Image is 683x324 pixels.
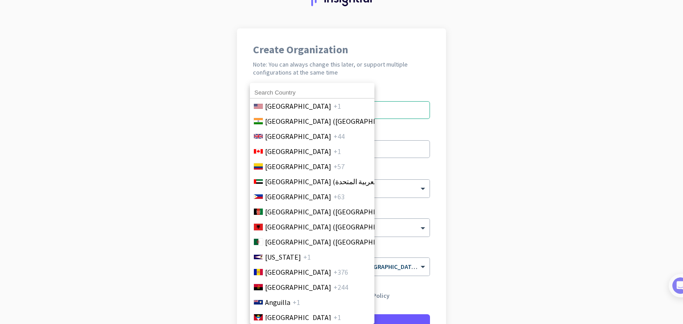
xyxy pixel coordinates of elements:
span: +57 [333,161,345,172]
span: [US_STATE] [265,252,301,262]
span: [GEOGRAPHIC_DATA] (‫[GEOGRAPHIC_DATA]‬‎) [265,237,404,247]
span: +1 [303,252,311,262]
span: +1 [333,146,341,157]
span: [GEOGRAPHIC_DATA] [265,191,331,202]
span: [GEOGRAPHIC_DATA] [265,146,331,157]
span: [GEOGRAPHIC_DATA] [265,131,331,142]
span: [GEOGRAPHIC_DATA] ([GEOGRAPHIC_DATA]) [265,221,404,232]
span: [GEOGRAPHIC_DATA] (‫[GEOGRAPHIC_DATA]‬‎) [265,206,404,217]
span: [GEOGRAPHIC_DATA] ([GEOGRAPHIC_DATA]) [265,116,404,126]
span: +44 [333,131,345,142]
span: [GEOGRAPHIC_DATA] [265,267,331,277]
span: +244 [333,282,348,292]
span: +376 [333,267,348,277]
span: +1 [293,297,300,308]
input: Search Country [250,87,374,99]
span: [GEOGRAPHIC_DATA] [265,312,331,323]
span: +1 [333,101,341,111]
span: +1 [333,312,341,323]
span: Anguilla [265,297,290,308]
span: +63 [333,191,345,202]
span: [GEOGRAPHIC_DATA] (‫الإمارات العربية المتحدة‬‎) [265,176,406,187]
span: [GEOGRAPHIC_DATA] [265,282,331,292]
span: [GEOGRAPHIC_DATA] [265,101,331,111]
span: [GEOGRAPHIC_DATA] [265,161,331,172]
